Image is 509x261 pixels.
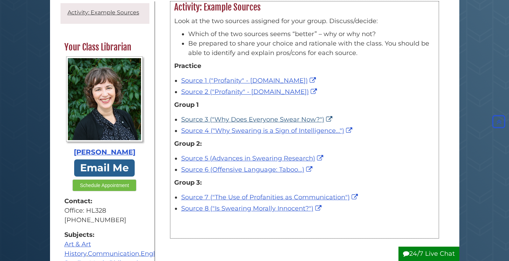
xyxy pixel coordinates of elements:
[181,116,334,123] a: Source 3 ("Why Does Everyone Swear Now?")
[174,16,435,26] p: Look at the two sources assigned for your group. Discuss/decide:
[398,247,459,261] button: 24/7 Live Chat
[171,2,438,13] h2: Activity: Example Sources
[181,77,318,84] a: Source 1 ("Profanity" - [DOMAIN_NAME])
[181,154,325,162] a: Source 5 (Advances in Swearing Research)
[61,42,148,53] h2: Your Class Librarian
[181,205,323,212] a: Source 8 ("Is Swearing Morally Innocent?")
[64,197,145,206] strong: Contact:
[66,56,143,142] img: Profile Photo
[174,140,202,147] strong: Group 2:
[181,88,319,96] a: Source 2 ("Profanity" - [DOMAIN_NAME])
[64,215,145,225] div: [PHONE_NUMBER]
[64,240,91,257] a: Art & Art History
[490,118,507,125] a: Back to Top
[174,101,199,109] strong: Group 1
[64,230,145,240] strong: Subjects:
[181,193,360,201] a: Source 7 ("The Use of Profanities as Communication")
[174,62,201,70] strong: Practice
[188,39,435,58] li: Be prepared to share your choice and rationale with the class. You should be able to identify and...
[64,56,145,158] a: Profile Photo [PERSON_NAME]
[64,206,145,215] div: Office: HL328
[68,9,139,16] a: Activity: Example Sources
[72,179,136,191] button: Schedule Appointment
[64,147,145,158] div: [PERSON_NAME]
[174,179,202,186] strong: Group 3:
[74,159,135,177] a: Email Me
[88,250,139,257] a: Communication
[181,127,354,135] a: Source 4 ("Why Swearing is a Sign of Intelligence...")
[181,166,314,173] a: Source 6 (Offensive Language: Taboo...)
[141,250,164,257] a: English
[188,29,435,39] li: Which of the two sources seems “better” – why or why not?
